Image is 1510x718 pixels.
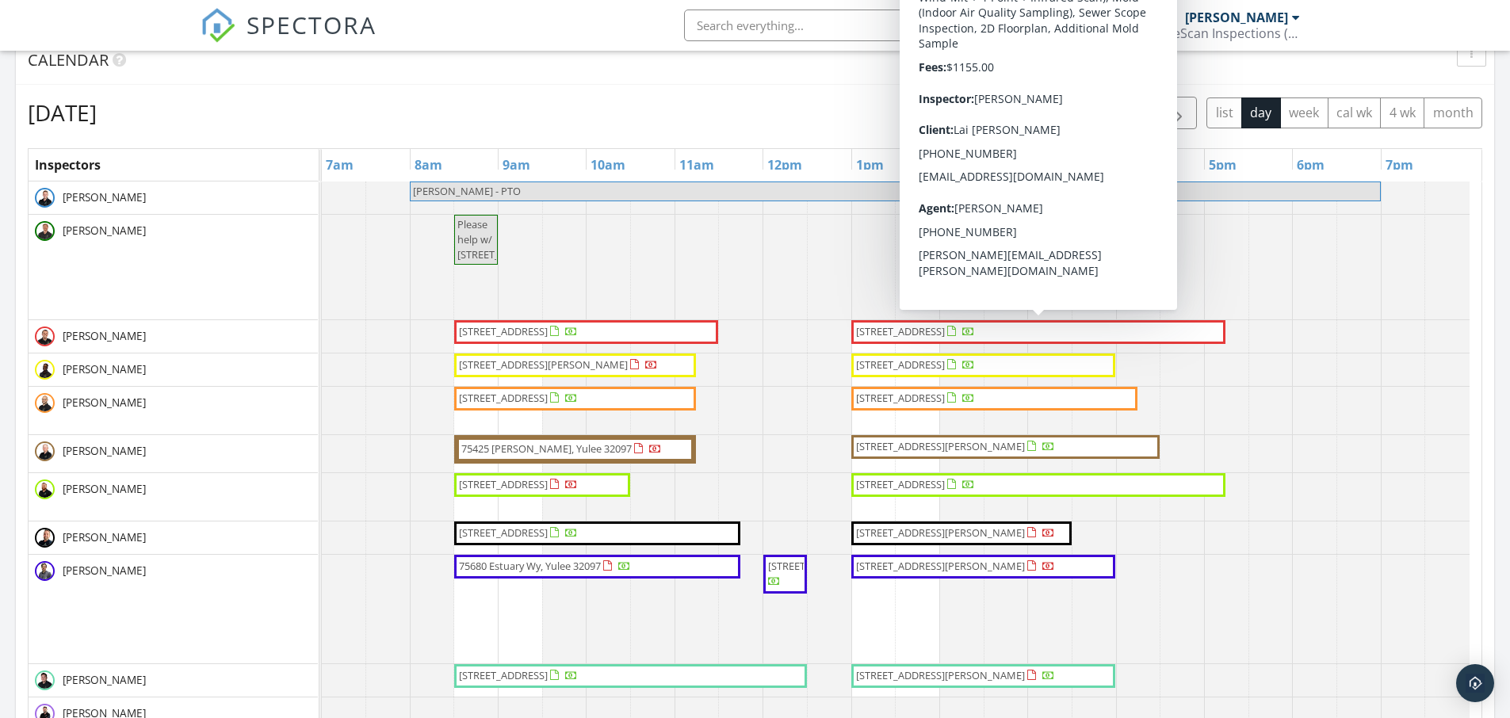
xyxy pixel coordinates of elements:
span: [STREET_ADDRESS] [459,525,548,540]
span: [STREET_ADDRESS][PERSON_NAME] [856,668,1025,682]
span: Inspectors [35,156,101,174]
a: 3pm [1028,152,1064,178]
span: [STREET_ADDRESS] [768,559,857,573]
button: list [1206,97,1242,128]
span: SPECTORA [247,8,377,41]
a: SPECTORA [201,21,377,55]
a: 6pm [1293,152,1328,178]
span: [PERSON_NAME] [59,189,149,205]
span: [PERSON_NAME] [59,563,149,579]
a: 4pm [1117,152,1153,178]
button: [DATE] [1057,97,1114,128]
a: 7am [322,152,357,178]
a: 5pm [1205,152,1240,178]
span: [PERSON_NAME] - PTO [413,184,521,198]
button: 4 wk [1380,97,1424,128]
a: 1pm [852,152,888,178]
span: [STREET_ADDRESS] [459,391,548,405]
input: Search everything... [684,10,1001,41]
img: home_scan16.jpg [35,441,55,461]
span: [STREET_ADDRESS] [459,477,548,491]
img: tyler_headshot.jpg [35,479,55,499]
a: 11am [675,152,718,178]
button: day [1241,97,1281,128]
img: The Best Home Inspection Software - Spectora [201,8,235,43]
a: 12pm [763,152,806,178]
a: 7pm [1382,152,1417,178]
button: cal wk [1328,97,1382,128]
button: week [1280,97,1328,128]
span: Calendar [28,49,109,71]
div: [PERSON_NAME] [1185,10,1288,25]
a: 9am [499,152,534,178]
span: [PERSON_NAME] [59,481,149,497]
span: 75680 Estuary Wy, Yulee 32097 [459,559,601,573]
span: [STREET_ADDRESS] [856,324,945,338]
span: [PERSON_NAME] [59,361,149,377]
span: [STREET_ADDRESS][PERSON_NAME] [856,439,1025,453]
img: devin_photo_1.jpg [35,221,55,241]
img: daven_headshot.jpg [35,360,55,380]
a: 2pm [940,152,976,178]
img: trent_headshot.png [35,561,55,581]
span: [PERSON_NAME] [59,672,149,688]
span: [STREET_ADDRESS] [459,668,548,682]
span: [PERSON_NAME] [59,443,149,459]
button: Next day [1160,97,1198,129]
span: [PERSON_NAME] [59,395,149,411]
span: [STREET_ADDRESS][PERSON_NAME] [856,525,1025,540]
span: [PERSON_NAME] [59,223,149,239]
button: Previous day [1124,97,1161,129]
span: Please help w/ [STREET_ADDRESS] [457,217,546,262]
span: [PERSON_NAME] [59,328,149,344]
span: 75425 [PERSON_NAME], Yulee 32097 [461,441,632,456]
a: 8am [411,152,446,178]
span: [STREET_ADDRESS] [459,324,548,338]
span: [STREET_ADDRESS][PERSON_NAME] [459,357,628,372]
a: 10am [587,152,629,178]
img: mike_headshots.jpg [35,528,55,548]
img: josh_photo1_spectora.jpg [35,327,55,346]
img: shaun_headshot.png [35,393,55,413]
div: Open Intercom Messenger [1456,664,1494,702]
img: home_scan2.jpg [35,188,55,208]
h2: [DATE] [28,97,97,128]
span: [STREET_ADDRESS][PERSON_NAME] [856,559,1025,573]
span: [STREET_ADDRESS] [856,477,945,491]
span: [PERSON_NAME] [59,529,149,545]
span: [STREET_ADDRESS] [856,357,945,372]
div: HouseScan Inspections (HOME) [1141,25,1300,41]
span: [STREET_ADDRESS] [856,391,945,405]
button: month [1424,97,1482,128]
img: dom_headshot.jpg [35,670,55,690]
